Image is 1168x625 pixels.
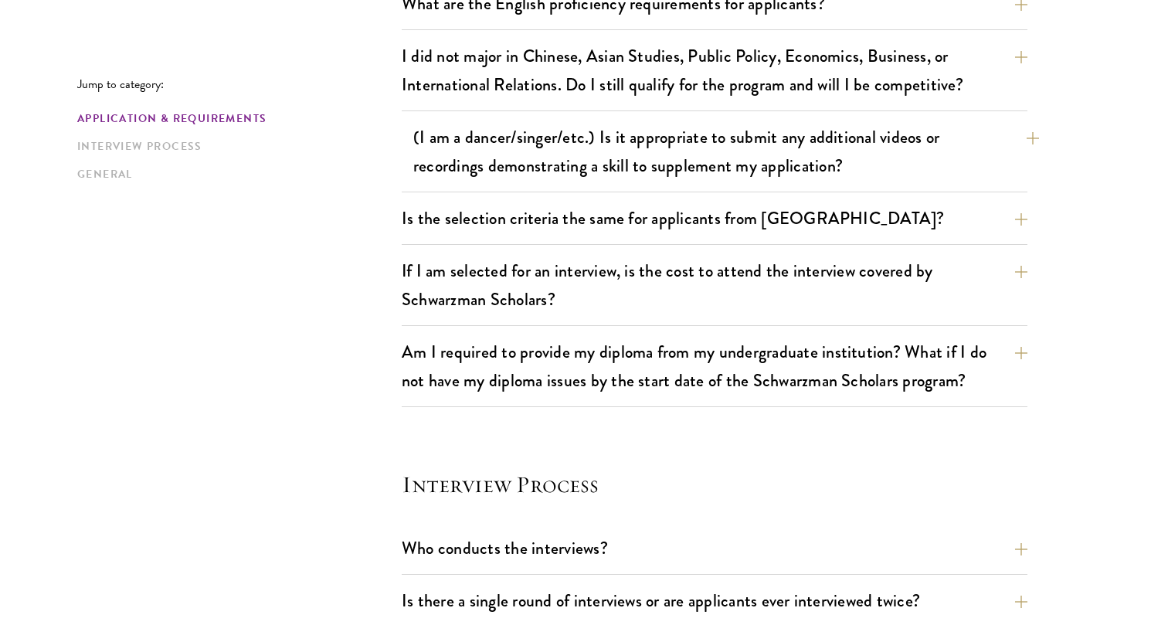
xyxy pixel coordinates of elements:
[402,531,1027,566] button: Who conducts the interviews?
[402,201,1027,236] button: Is the selection criteria the same for applicants from [GEOGRAPHIC_DATA]?
[402,335,1027,398] button: Am I required to provide my diploma from my undergraduate institution? What if I do not have my d...
[402,39,1027,102] button: I did not major in Chinese, Asian Studies, Public Policy, Economics, Business, or International R...
[77,77,402,91] p: Jump to category:
[77,110,392,127] a: Application & Requirements
[402,469,1027,500] h4: Interview Process
[402,583,1027,618] button: Is there a single round of interviews or are applicants ever interviewed twice?
[77,166,392,182] a: General
[77,138,392,155] a: Interview Process
[413,120,1039,183] button: (I am a dancer/singer/etc.) Is it appropriate to submit any additional videos or recordings demon...
[402,253,1027,317] button: If I am selected for an interview, is the cost to attend the interview covered by Schwarzman Scho...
